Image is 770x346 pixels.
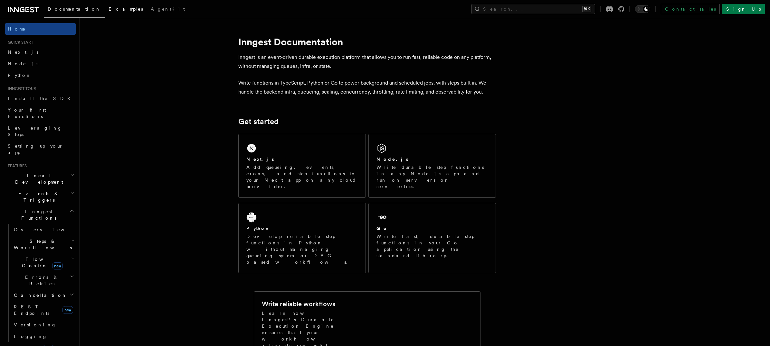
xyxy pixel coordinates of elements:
span: Inngest Functions [5,208,70,221]
a: GoWrite fast, durable step functions in your Go application using the standard library. [368,203,496,273]
p: Add queueing, events, crons, and step functions to your Next app on any cloud provider. [246,164,358,190]
button: Search...⌘K [471,4,595,14]
span: Overview [14,227,80,232]
span: Versioning [14,322,56,327]
p: Inngest is an event-driven durable execution platform that allows you to run fast, reliable code ... [238,53,496,71]
a: Versioning [11,319,76,331]
span: Steps & Workflows [11,238,72,251]
button: Steps & Workflows [11,235,76,253]
span: Setting up your app [8,143,63,155]
a: Examples [105,2,147,17]
a: Node.jsWrite durable step functions in any Node.js app and run on servers or serverless. [368,134,496,198]
a: Setting up your app [5,140,76,158]
button: Local Development [5,170,76,188]
a: Python [5,69,76,81]
h2: Python [246,225,270,232]
p: Write fast, durable step functions in your Go application using the standard library. [376,233,488,259]
span: Node.js [8,61,38,66]
span: Flow Control [11,256,71,269]
a: Overview [11,224,76,235]
span: new [52,262,63,269]
span: Install the SDK [8,96,74,101]
span: Your first Functions [8,107,46,119]
a: Contact sales [661,4,720,14]
button: Flow Controlnew [11,253,76,271]
h2: Go [376,225,388,232]
div: Inngest Functions [5,224,76,342]
span: Events & Triggers [5,190,70,203]
h1: Inngest Documentation [238,36,496,48]
a: Sign Up [722,4,765,14]
span: Inngest tour [5,86,36,91]
button: Toggle dark mode [635,5,650,13]
span: Next.js [8,50,38,55]
span: new [62,306,73,314]
a: PythonDevelop reliable step functions in Python without managing queueing systems or DAG based wo... [238,203,366,273]
button: Cancellation [11,289,76,301]
span: Local Development [5,172,70,185]
span: Quick start [5,40,33,45]
p: Develop reliable step functions in Python without managing queueing systems or DAG based workflows. [246,233,358,265]
span: Errors & Retries [11,274,70,287]
span: REST Endpoints [14,304,49,316]
a: Leveraging Steps [5,122,76,140]
span: Home [8,26,26,32]
button: Errors & Retries [11,271,76,289]
span: Features [5,163,27,168]
span: Cancellation [11,292,67,298]
h2: Next.js [246,156,274,162]
a: REST Endpointsnew [11,301,76,319]
a: AgentKit [147,2,189,17]
p: Write functions in TypeScript, Python or Go to power background and scheduled jobs, with steps bu... [238,78,496,96]
button: Inngest Functions [5,206,76,224]
a: Home [5,23,76,35]
a: Next.js [5,46,76,58]
span: Leveraging Steps [8,125,62,137]
a: Your first Functions [5,104,76,122]
span: Logging [14,334,47,339]
kbd: ⌘K [582,6,591,12]
a: Documentation [44,2,105,18]
a: Logging [11,331,76,342]
h2: Node.js [376,156,408,162]
a: Next.jsAdd queueing, events, crons, and step functions to your Next app on any cloud provider. [238,134,366,198]
span: Documentation [48,6,101,12]
span: AgentKit [151,6,185,12]
a: Node.js [5,58,76,69]
h2: Write reliable workflows [262,299,335,308]
span: Examples [109,6,143,12]
a: Get started [238,117,279,126]
button: Events & Triggers [5,188,76,206]
span: Python [8,73,31,78]
a: Install the SDK [5,93,76,104]
p: Write durable step functions in any Node.js app and run on servers or serverless. [376,164,488,190]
